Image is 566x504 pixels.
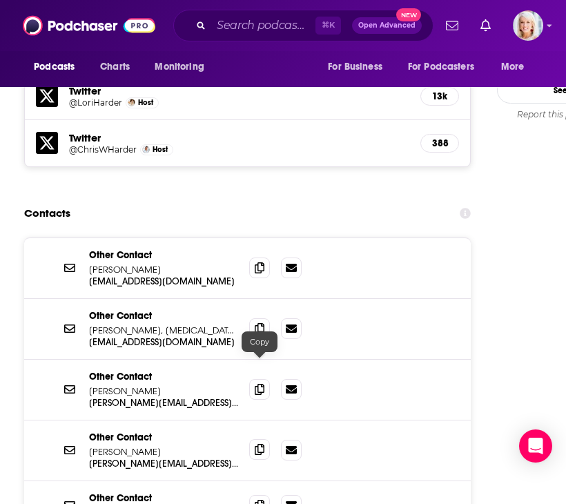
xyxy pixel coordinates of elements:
[396,8,421,21] span: New
[69,144,137,155] a: @ChrisWHarder
[155,57,204,77] span: Monitoring
[513,10,543,41] button: Show profile menu
[328,57,382,77] span: For Business
[128,99,135,106] img: Lori Harder
[89,446,238,458] p: [PERSON_NAME]
[318,54,400,80] button: open menu
[89,324,238,336] p: [PERSON_NAME], [MEDICAL_DATA][PERSON_NAME], [PERSON_NAME]
[475,14,496,37] a: Show notifications dropdown
[69,84,409,97] h5: Twitter
[153,145,168,154] span: Host
[89,492,238,504] p: Other Contact
[358,22,416,29] span: Open Advanced
[89,397,238,409] p: [PERSON_NAME][EMAIL_ADDRESS][DOMAIN_NAME]
[34,57,75,77] span: Podcasts
[138,98,153,107] span: Host
[89,385,238,397] p: [PERSON_NAME]
[432,90,447,102] h5: 13k
[315,17,341,35] span: ⌘ K
[142,146,150,153] img: Chris Harder
[23,12,155,39] img: Podchaser - Follow, Share and Rate Podcasts
[69,97,122,108] a: @LoriHarder
[242,331,277,352] div: Copy
[91,54,138,80] a: Charts
[89,336,238,348] p: [EMAIL_ADDRESS][DOMAIN_NAME]
[89,310,238,322] p: Other Contact
[352,17,422,34] button: Open AdvancedNew
[89,264,238,275] p: [PERSON_NAME]
[513,10,543,41] span: Logged in as ashtonrc
[100,57,130,77] span: Charts
[89,432,238,443] p: Other Contact
[173,10,433,41] div: Search podcasts, credits, & more...
[513,10,543,41] img: User Profile
[89,371,238,382] p: Other Contact
[89,458,238,469] p: [PERSON_NAME][EMAIL_ADDRESS][DOMAIN_NAME]
[519,429,552,463] div: Open Intercom Messenger
[69,131,409,144] h5: Twitter
[211,14,315,37] input: Search podcasts, credits, & more...
[89,249,238,261] p: Other Contact
[89,275,238,287] p: [EMAIL_ADDRESS][DOMAIN_NAME]
[440,14,464,37] a: Show notifications dropdown
[24,200,70,226] h2: Contacts
[24,54,92,80] button: open menu
[145,54,222,80] button: open menu
[408,57,474,77] span: For Podcasters
[399,54,494,80] button: open menu
[491,54,542,80] button: open menu
[432,137,447,149] h5: 388
[501,57,525,77] span: More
